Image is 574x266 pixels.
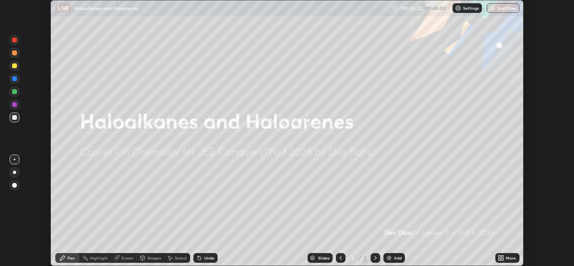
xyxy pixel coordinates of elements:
img: add-slide-button [386,255,392,261]
div: Undo [204,256,214,260]
div: 2 [349,256,357,260]
p: Haloalkanes and Haloarenes [74,5,138,11]
div: 2 [362,254,367,262]
div: More [506,256,516,260]
div: Pen [67,256,75,260]
div: Highlight [90,256,108,260]
p: LIVE [58,5,69,11]
div: Slides [318,256,329,260]
div: Select [175,256,187,260]
img: end-class-cross [490,5,496,11]
div: Add [394,256,402,260]
button: End Class [487,3,520,13]
img: class-settings-icons [455,5,461,11]
p: Settings [463,6,479,10]
div: / [358,256,361,260]
div: Shapes [147,256,161,260]
div: Eraser [122,256,134,260]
